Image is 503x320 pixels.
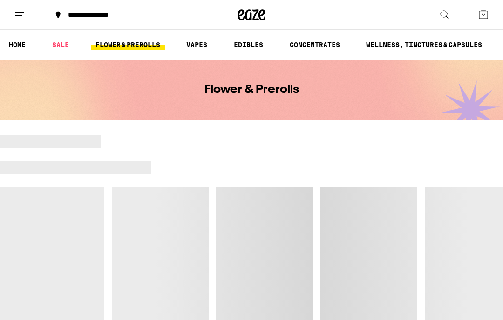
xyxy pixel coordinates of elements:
[4,39,30,50] a: HOME
[48,39,74,50] a: SALE
[361,39,487,50] a: WELLNESS, TINCTURES & CAPSULES
[229,39,268,50] a: EDIBLES
[91,39,165,50] a: FLOWER & PREROLLS
[204,84,299,95] h1: Flower & Prerolls
[285,39,345,50] a: CONCENTRATES
[182,39,212,50] a: VAPES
